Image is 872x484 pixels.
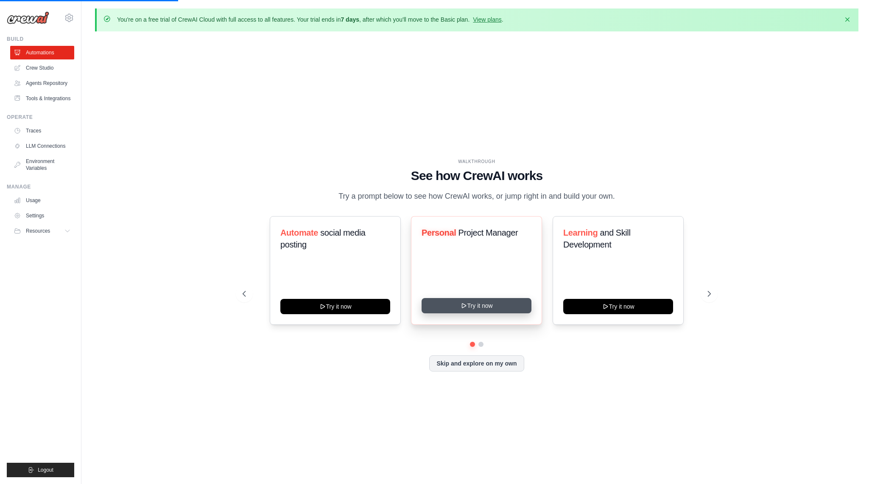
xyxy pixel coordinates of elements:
[341,16,359,23] strong: 7 days
[26,228,50,234] span: Resources
[280,228,366,249] span: social media posting
[10,92,74,105] a: Tools & Integrations
[10,76,74,90] a: Agents Repository
[7,183,74,190] div: Manage
[422,228,456,237] span: Personal
[10,194,74,207] a: Usage
[10,61,74,75] a: Crew Studio
[334,190,619,203] p: Try a prompt below to see how CrewAI works, or jump right in and build your own.
[10,124,74,138] a: Traces
[563,228,598,237] span: Learning
[280,299,390,314] button: Try it now
[7,463,74,477] button: Logout
[429,355,524,371] button: Skip and explore on my own
[10,46,74,59] a: Automations
[458,228,518,237] span: Project Manager
[7,114,74,121] div: Operate
[10,139,74,153] a: LLM Connections
[243,158,711,165] div: WALKTHROUGH
[10,209,74,222] a: Settings
[38,467,53,473] span: Logout
[280,228,318,237] span: Automate
[473,16,501,23] a: View plans
[563,299,673,314] button: Try it now
[10,224,74,238] button: Resources
[563,228,630,249] span: and Skill Development
[422,298,531,313] button: Try it now
[830,443,872,484] iframe: Chat Widget
[117,15,503,24] p: You're on a free trial of CrewAI Cloud with full access to all features. Your trial ends in , aft...
[7,36,74,42] div: Build
[243,168,711,183] h1: See how CrewAI works
[10,155,74,175] a: Environment Variables
[7,11,49,24] img: Logo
